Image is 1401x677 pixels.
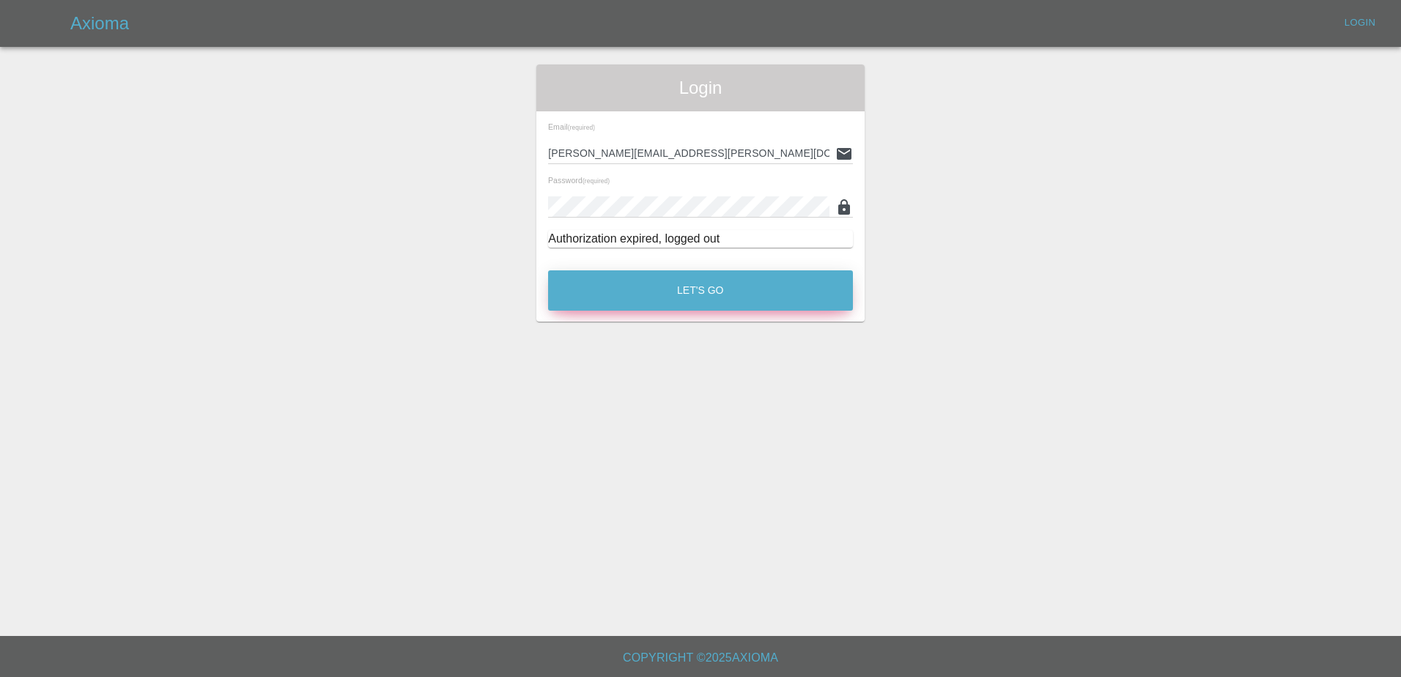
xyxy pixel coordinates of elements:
h5: Axioma [70,12,129,35]
a: Login [1337,12,1383,34]
span: Login [548,76,853,100]
small: (required) [568,125,595,131]
button: Let's Go [548,270,853,311]
span: Password [548,176,610,185]
small: (required) [583,178,610,185]
span: Email [548,122,595,131]
div: Authorization expired, logged out [548,230,853,248]
h6: Copyright © 2025 Axioma [12,648,1389,668]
